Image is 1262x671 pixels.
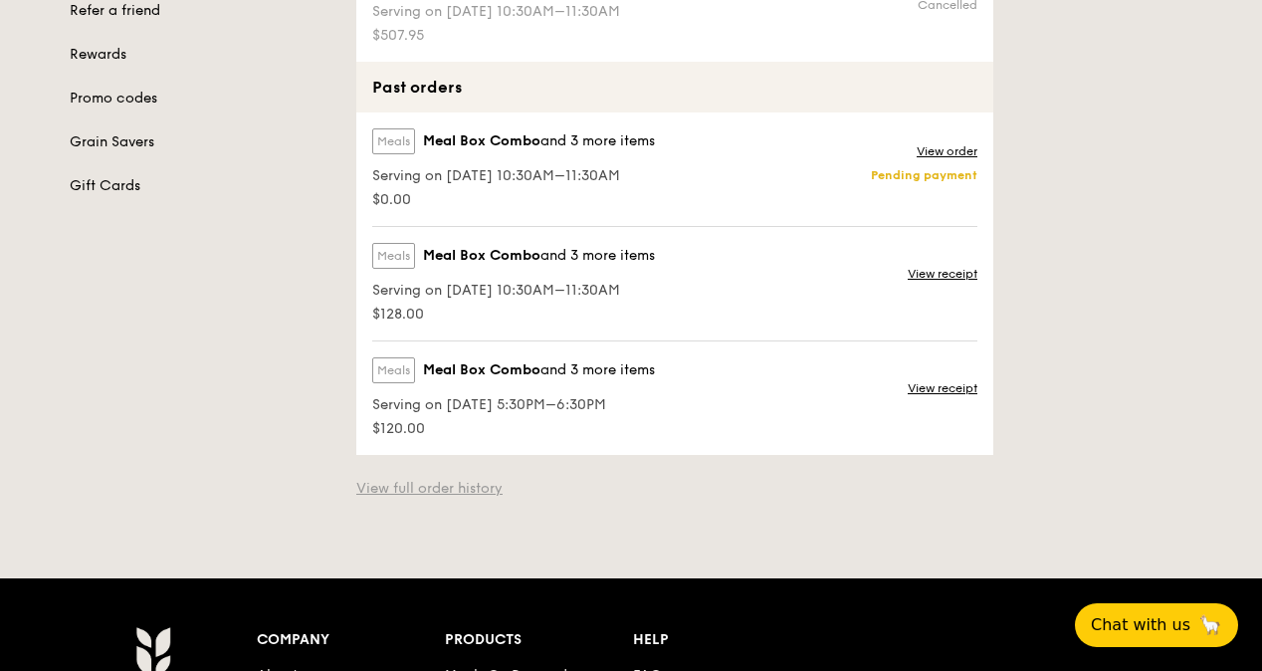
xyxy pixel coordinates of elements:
div: Company [257,626,445,654]
div: Products [445,626,633,654]
span: and 3 more items [540,132,655,149]
div: Past orders [356,62,993,112]
a: Grain Savers [70,132,332,152]
a: View receipt [908,380,977,396]
div: Help [633,626,821,654]
a: Refer a friend [70,1,332,21]
a: View receipt [908,266,977,282]
a: View order [917,143,977,159]
span: $507.95 [372,26,661,46]
label: Meals [372,128,415,154]
span: Meal Box Combo [423,360,540,380]
span: Chat with us [1091,613,1190,637]
span: Meal Box Combo [423,131,540,151]
span: $128.00 [372,305,655,325]
span: 🦙 [1198,613,1222,637]
a: View full order history [356,479,503,499]
span: $120.00 [372,419,655,439]
p: Pending payment [871,167,977,183]
button: Chat with us🦙 [1075,603,1238,647]
span: Serving on [DATE] 10:30AM–11:30AM [372,166,655,186]
span: Meal Box Combo [423,246,540,266]
span: and 3 more items [540,247,655,264]
span: $0.00 [372,190,655,210]
label: Meals [372,243,415,269]
span: Serving on [DATE] 5:30PM–6:30PM [372,395,655,415]
a: Rewards [70,45,332,65]
label: Meals [372,357,415,383]
a: Promo codes [70,89,332,109]
span: Serving on [DATE] 10:30AM–11:30AM [372,281,655,301]
a: Gift Cards [70,176,332,196]
span: Serving on [DATE] 10:30AM–11:30AM [372,2,661,22]
span: and 3 more items [540,361,655,378]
